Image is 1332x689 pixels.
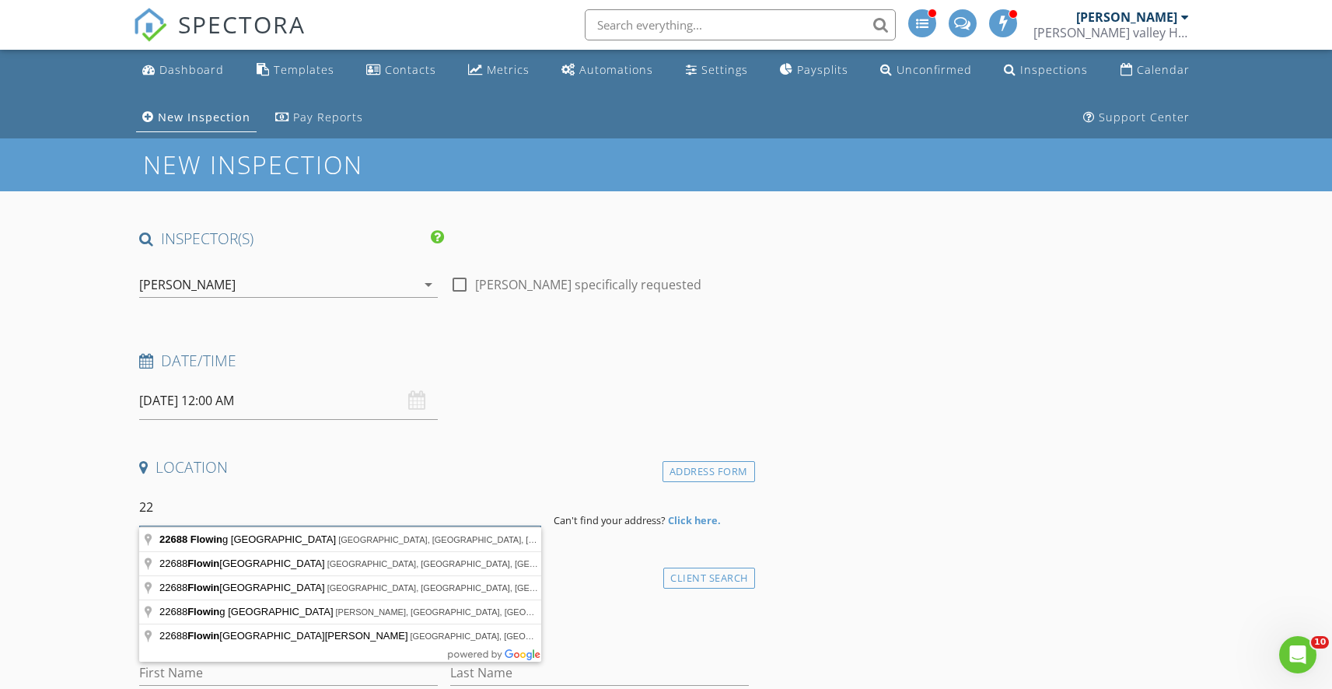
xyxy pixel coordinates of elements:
div: Automations [579,62,653,77]
img: The Best Home Inspection Software - Spectora [133,8,167,42]
span: Flowin [187,582,219,593]
div: Inspections [1020,62,1088,77]
span: 22688 [GEOGRAPHIC_DATA] [159,582,327,593]
div: [PERSON_NAME] [139,278,236,292]
h4: INSPECTOR(S) [139,229,444,249]
label: [PERSON_NAME] specifically requested [475,277,701,292]
input: Select date [139,382,438,420]
div: Contacts [385,62,436,77]
span: Flowin [187,630,219,642]
div: Calendar [1137,62,1190,77]
a: Paysplits [774,56,855,85]
div: [PERSON_NAME] [1076,9,1177,25]
span: Flowin [187,606,219,617]
span: Flowin [187,558,219,569]
span: [GEOGRAPHIC_DATA], [GEOGRAPHIC_DATA], [GEOGRAPHIC_DATA] [327,559,604,568]
input: Search everything... [585,9,896,40]
h4: Location [139,457,748,477]
span: 22688 [GEOGRAPHIC_DATA][PERSON_NAME] [159,630,411,642]
div: Support Center [1099,110,1190,124]
a: New Inspection [136,103,257,132]
span: Can't find your address? [554,513,666,527]
div: Metrics [487,62,530,77]
iframe: Intercom live chat [1279,636,1316,673]
span: Flowin [191,533,222,545]
div: Client Search [663,568,755,589]
div: Address Form [663,461,755,482]
span: 22688 g [GEOGRAPHIC_DATA] [159,606,336,617]
strong: Click here. [668,513,721,527]
a: Pay Reports [269,103,369,132]
span: [GEOGRAPHIC_DATA], [GEOGRAPHIC_DATA], [GEOGRAPHIC_DATA] [411,631,687,641]
span: 22688 [GEOGRAPHIC_DATA] [159,558,327,569]
a: Inspections [998,56,1094,85]
i: arrow_drop_down [419,275,438,294]
input: Address Search [139,488,541,526]
span: 22688 [159,533,187,545]
a: Contacts [360,56,442,85]
a: Settings [680,56,754,85]
a: Calendar [1114,56,1196,85]
a: Metrics [462,56,536,85]
a: Support Center [1077,103,1196,132]
h1: New Inspection [143,151,488,178]
div: Settings [701,62,748,77]
div: Hudson valley Home Inspections LLC. [1033,25,1189,40]
span: 10 [1311,636,1329,649]
div: Unconfirmed [897,62,972,77]
span: [GEOGRAPHIC_DATA], [GEOGRAPHIC_DATA], [GEOGRAPHIC_DATA] [327,583,604,593]
a: SPECTORA [133,21,306,54]
a: Dashboard [136,56,230,85]
div: Paysplits [797,62,848,77]
span: [PERSON_NAME], [GEOGRAPHIC_DATA], [GEOGRAPHIC_DATA] [336,607,594,617]
div: Templates [274,62,334,77]
span: [GEOGRAPHIC_DATA], [GEOGRAPHIC_DATA], [GEOGRAPHIC_DATA] [338,535,615,544]
span: SPECTORA [178,8,306,40]
a: Automations (Advanced) [555,56,659,85]
div: New Inspection [158,110,250,124]
h4: Date/Time [139,351,748,371]
a: Unconfirmed [874,56,978,85]
div: Pay Reports [293,110,363,124]
a: Templates [250,56,341,85]
span: g [GEOGRAPHIC_DATA] [159,533,338,545]
div: Dashboard [159,62,224,77]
